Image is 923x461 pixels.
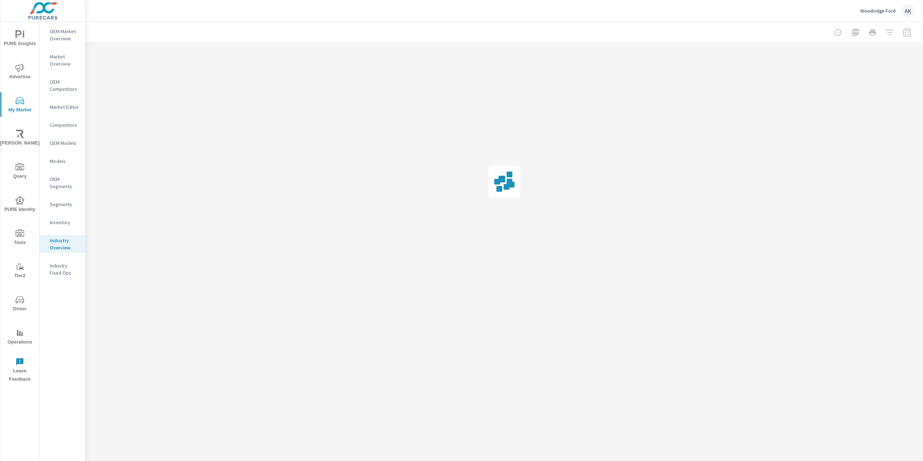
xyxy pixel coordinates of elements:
[3,163,37,181] span: Query
[50,201,80,208] p: Segments
[50,262,80,276] p: Industry Fixed Ops
[3,262,37,280] span: Tier2
[3,30,37,48] span: PURE Insights
[40,51,85,69] div: Market Overview
[3,329,37,346] span: Operations
[3,296,37,313] span: Driver
[40,199,85,210] div: Segments
[50,53,80,67] p: Market Overview
[40,102,85,112] div: Market Editor
[40,174,85,192] div: OEM Segments
[860,8,896,14] p: Woodridge Ford
[50,103,80,111] p: Market Editor
[3,97,37,114] span: My Market
[0,22,39,386] div: nav menu
[40,76,85,94] div: OEM Competitors
[50,121,80,129] p: Competitors
[3,196,37,214] span: PURE Identity
[40,26,85,44] div: OEM Market Overview
[40,138,85,149] div: OEM Models
[50,158,80,165] p: Models
[50,139,80,147] p: OEM Models
[50,219,80,226] p: Inventory
[40,120,85,130] div: Competitors
[40,260,85,278] div: Industry Fixed Ops
[40,217,85,228] div: Inventory
[40,235,85,253] div: Industry Overview
[3,63,37,81] span: Advertise
[50,237,80,251] p: Industry Overview
[50,176,80,190] p: OEM Segments
[3,229,37,247] span: Tools
[3,130,37,147] span: [PERSON_NAME]
[3,358,37,384] span: Leave Feedback
[40,156,85,167] div: Models
[901,4,914,17] div: AK
[50,78,80,93] p: OEM Competitors
[50,28,80,42] p: OEM Market Overview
